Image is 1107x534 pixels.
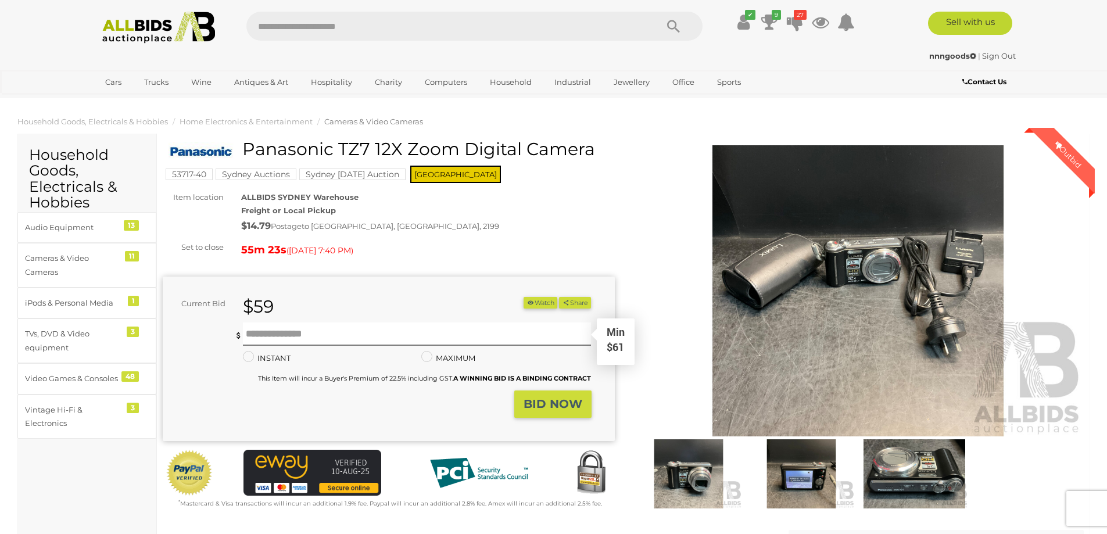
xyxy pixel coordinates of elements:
b: A WINNING BID IS A BINDING CONTRACT [453,374,591,382]
a: nnngoods [929,51,978,60]
a: Household [482,73,539,92]
div: Min $61 [598,325,633,363]
mark: Sydney Auctions [216,169,296,180]
a: Sydney Auctions [216,170,296,179]
div: Item location [154,191,232,204]
div: 11 [125,251,139,261]
span: [DATE] 7:40 PM [289,245,351,256]
button: Share [559,297,591,309]
strong: ALLBIDS SYDNEY Warehouse [241,192,359,202]
button: Search [644,12,703,41]
label: MAXIMUM [421,352,475,365]
small: This Item will incur a Buyer's Premium of 22.5% including GST. [258,374,591,382]
div: Set to close [154,241,232,254]
div: 1 [128,296,139,306]
span: [GEOGRAPHIC_DATA] [410,166,501,183]
img: eWAY Payment Gateway [243,450,381,496]
img: Panasonic TZ7 12X Zoom Digital Camera [748,439,855,508]
a: 27 [786,12,804,33]
a: Computers [417,73,475,92]
button: Watch [524,297,557,309]
img: Official PayPal Seal [166,450,213,496]
span: | [978,51,980,60]
div: TVs, DVD & Video equipment [25,327,121,354]
small: Mastercard & Visa transactions will incur an additional 1.9% fee. Paypal will incur an additional... [178,500,602,507]
div: 3 [127,327,139,337]
strong: 55m 23s [241,243,286,256]
a: Household Goods, Electricals & Hobbies [17,117,168,126]
div: 48 [121,371,139,382]
div: Cameras & Video Cameras [25,252,121,279]
a: Home Electronics & Entertainment [180,117,313,126]
img: Allbids.com.au [96,12,222,44]
mark: 53717-40 [166,169,213,180]
a: ✔ [735,12,753,33]
i: 27 [794,10,807,20]
a: TVs, DVD & Video equipment 3 [17,318,156,363]
a: 53717-40 [166,170,213,179]
a: Charity [367,73,410,92]
strong: BID NOW [524,397,582,411]
div: Postage [241,218,615,235]
button: BID NOW [514,390,592,418]
a: Sydney [DATE] Auction [299,170,406,179]
a: Wine [184,73,219,92]
span: ( ) [286,246,353,255]
i: 9 [772,10,781,20]
strong: $59 [243,296,274,317]
a: Sports [710,73,748,92]
img: Secured by Rapid SSL [568,450,614,496]
strong: Freight or Local Pickup [241,206,336,215]
h1: Panasonic TZ7 12X Zoom Digital Camera [169,139,612,159]
a: Jewellery [606,73,657,92]
a: Industrial [547,73,599,92]
img: Panasonic TZ7 12X Zoom Digital Camera [635,439,742,508]
div: Video Games & Consoles [25,372,121,385]
h2: Household Goods, Electricals & Hobbies [29,147,145,211]
strong: nnngoods [929,51,976,60]
img: Panasonic TZ7 12X Zoom Digital Camera [169,142,234,162]
a: Hospitality [303,73,360,92]
img: Panasonic TZ7 12X Zoom Digital Camera [632,145,1084,436]
a: Audio Equipment 13 [17,212,156,243]
a: 9 [761,12,778,33]
div: iPods & Personal Media [25,296,121,310]
a: Cars [98,73,129,92]
a: iPods & Personal Media 1 [17,288,156,318]
a: Video Games & Consoles 48 [17,363,156,394]
a: Contact Us [962,76,1009,88]
a: Sign Out [982,51,1016,60]
div: Current Bid [163,297,234,310]
img: PCI DSS compliant [421,450,537,496]
div: 3 [127,403,139,413]
div: Audio Equipment [25,221,121,234]
img: Panasonic TZ7 12X Zoom Digital Camera [861,439,968,508]
a: Office [665,73,702,92]
a: Cameras & Video Cameras 11 [17,243,156,288]
b: Contact Us [962,77,1006,86]
a: Trucks [137,73,176,92]
a: [GEOGRAPHIC_DATA] [98,92,195,111]
label: INSTANT [243,352,291,365]
div: Outbid [1041,128,1095,181]
i: ✔ [745,10,755,20]
span: to [GEOGRAPHIC_DATA], [GEOGRAPHIC_DATA], 2199 [302,221,499,231]
li: Watch this item [524,297,557,309]
a: Antiques & Art [227,73,296,92]
a: Sell with us [928,12,1012,35]
a: Vintage Hi-Fi & Electronics 3 [17,395,156,439]
div: 13 [124,220,139,231]
div: Vintage Hi-Fi & Electronics [25,403,121,431]
mark: Sydney [DATE] Auction [299,169,406,180]
a: Cameras & Video Cameras [324,117,423,126]
strong: $14.79 [241,220,271,231]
